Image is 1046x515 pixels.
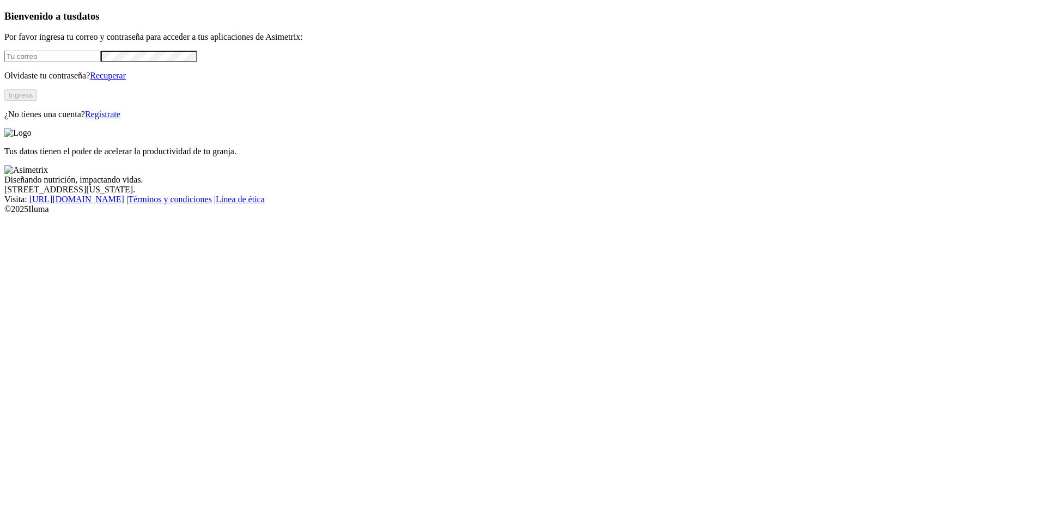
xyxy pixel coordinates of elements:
[4,110,1042,119] p: ¿No tienes una cuenta?
[4,175,1042,185] div: Diseñando nutrición, impactando vidas.
[4,10,1042,22] h3: Bienvenido a tus
[4,71,1042,81] p: Olvidaste tu contraseña?
[4,195,1042,204] div: Visita : | |
[29,195,124,204] a: [URL][DOMAIN_NAME]
[4,32,1042,42] p: Por favor ingresa tu correo y contraseña para acceder a tus aplicaciones de Asimetrix:
[4,185,1042,195] div: [STREET_ADDRESS][US_STATE].
[4,51,101,62] input: Tu correo
[4,204,1042,214] div: © 2025 Iluma
[4,128,32,138] img: Logo
[4,89,37,101] button: Ingresa
[85,110,120,119] a: Regístrate
[4,165,48,175] img: Asimetrix
[76,10,100,22] span: datos
[216,195,265,204] a: Línea de ética
[90,71,126,80] a: Recuperar
[4,147,1042,156] p: Tus datos tienen el poder de acelerar la productividad de tu granja.
[128,195,212,204] a: Términos y condiciones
